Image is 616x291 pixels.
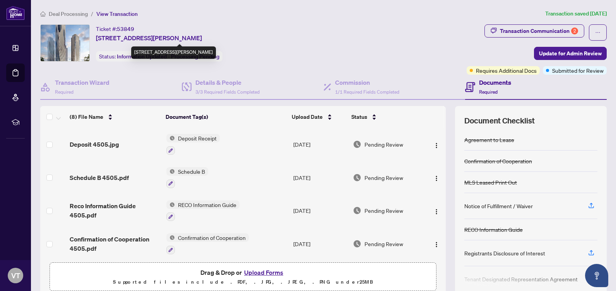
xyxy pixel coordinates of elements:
[433,209,440,215] img: Logo
[348,106,423,128] th: Status
[40,11,46,17] span: home
[175,134,220,142] span: Deposit Receipt
[430,204,443,217] button: Logo
[166,233,175,242] img: Status Icon
[41,25,89,61] img: IMG-N12258130_1.jpg
[6,6,25,20] img: logo
[479,78,511,87] h4: Documents
[289,106,348,128] th: Upload Date
[55,277,431,287] p: Supported files include .PDF, .JPG, .JPEG, .PNG under 25 MB
[364,140,403,149] span: Pending Review
[290,227,350,260] td: [DATE]
[166,233,249,254] button: Status IconConfirmation of Cooperation
[117,26,134,33] span: 53849
[484,24,584,38] button: Transaction Communication2
[464,178,517,187] div: MLS Leased Print Out
[242,267,286,277] button: Upload Forms
[166,134,175,142] img: Status Icon
[534,47,607,60] button: Update for Admin Review
[430,171,443,184] button: Logo
[166,200,240,221] button: Status IconRECO Information Guide
[464,157,532,165] div: Confirmation of Cooperation
[70,173,129,182] span: Schedule B 4505.pdf
[195,78,260,87] h4: Details & People
[353,140,361,149] img: Document Status
[552,66,604,75] span: Submitted for Review
[91,9,93,18] li: /
[175,233,249,242] span: Confirmation of Cooperation
[353,240,361,248] img: Document Status
[163,106,289,128] th: Document Tag(s)
[166,200,175,209] img: Status Icon
[353,173,361,182] img: Document Status
[175,200,240,209] span: RECO Information Guide
[476,66,537,75] span: Requires Additional Docs
[571,27,578,34] div: 2
[433,241,440,248] img: Logo
[430,138,443,151] button: Logo
[49,10,88,17] span: Deal Processing
[166,134,220,155] button: Status IconDeposit Receipt
[464,202,533,210] div: Notice of Fulfillment / Waiver
[464,249,545,257] div: Registrants Disclosure of Interest
[433,142,440,149] img: Logo
[464,135,514,144] div: Agreement to Lease
[166,167,208,188] button: Status IconSchedule B
[479,89,498,95] span: Required
[55,89,74,95] span: Required
[96,10,138,17] span: View Transaction
[545,9,607,18] article: Transaction saved [DATE]
[96,24,134,33] div: Ticket #:
[335,89,399,95] span: 1/1 Required Fields Completed
[290,161,350,194] td: [DATE]
[539,47,602,60] span: Update for Admin Review
[70,201,160,220] span: Reco Information Guide 4505.pdf
[11,270,20,281] span: VT
[464,225,523,234] div: RECO Information Guide
[70,235,160,253] span: Confirmation of Cooperation 4505.pdf
[364,240,403,248] span: Pending Review
[67,106,163,128] th: (8) File Name
[335,78,399,87] h4: Commission
[290,194,350,228] td: [DATE]
[500,25,578,37] div: Transaction Communication
[364,173,403,182] span: Pending Review
[585,264,608,287] button: Open asap
[175,167,208,176] span: Schedule B
[70,113,103,121] span: (8) File Name
[595,30,601,35] span: ellipsis
[117,53,219,60] span: Information Updated - Processing Pending
[96,51,222,62] div: Status:
[292,113,323,121] span: Upload Date
[433,175,440,181] img: Logo
[290,128,350,161] td: [DATE]
[351,113,367,121] span: Status
[364,206,403,215] span: Pending Review
[195,89,260,95] span: 3/3 Required Fields Completed
[353,206,361,215] img: Document Status
[166,167,175,176] img: Status Icon
[70,140,119,149] span: Deposit 4505.jpg
[200,267,286,277] span: Drag & Drop or
[464,115,535,126] span: Document Checklist
[55,78,110,87] h4: Transaction Wizard
[430,238,443,250] button: Logo
[96,33,202,43] span: [STREET_ADDRESS][PERSON_NAME]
